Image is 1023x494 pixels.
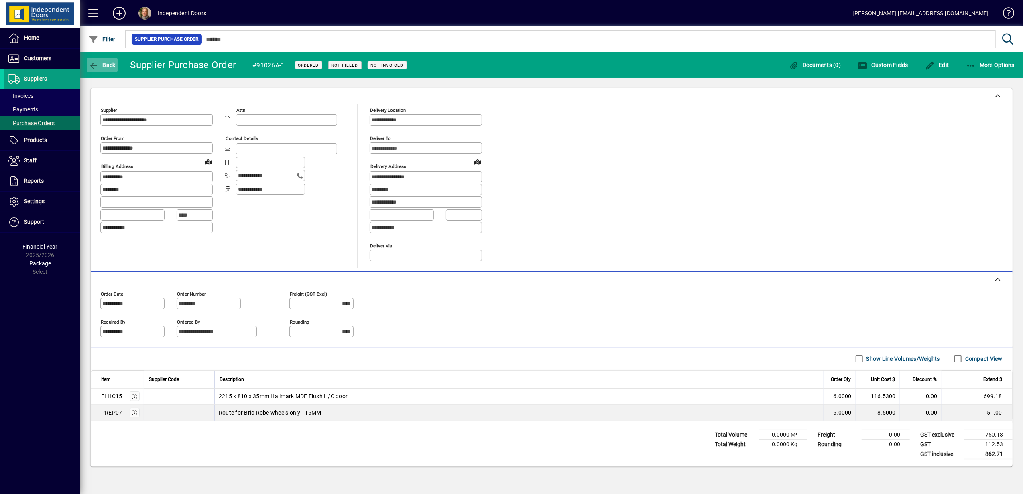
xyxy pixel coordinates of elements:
[865,355,940,363] label: Show Line Volumes/Weights
[4,89,80,103] a: Invoices
[149,375,179,384] span: Supplier Code
[370,136,391,141] mat-label: Deliver To
[964,58,1017,72] button: More Options
[24,157,37,164] span: Staff
[219,392,348,400] span: 2215 x 810 x 35mm Hallmark MDF Flush H/C door
[4,116,80,130] a: Purchase Orders
[4,171,80,191] a: Reports
[862,439,910,449] td: 0.00
[101,375,111,384] span: Item
[101,319,125,324] mat-label: Required by
[964,439,1013,449] td: 112.53
[298,63,319,68] span: Ordered
[370,107,406,113] mat-label: Delivery Location
[964,449,1013,459] td: 862.71
[787,58,843,72] button: Documents (0)
[925,62,949,68] span: Edit
[964,430,1013,439] td: 750.18
[24,137,47,143] span: Products
[290,291,327,296] mat-label: Freight (GST excl)
[4,212,80,232] a: Support
[964,355,1003,363] label: Compact View
[966,62,1015,68] span: More Options
[24,219,44,225] span: Support
[177,291,206,296] mat-label: Order number
[942,389,1012,405] td: 699.18
[158,7,206,20] div: Independent Doors
[916,449,964,459] td: GST inclusive
[332,63,358,68] span: Not Filled
[87,32,118,47] button: Filter
[24,34,39,41] span: Home
[290,319,309,324] mat-label: Rounding
[853,7,989,20] div: [PERSON_NAME] [EMAIL_ADDRESS][DOMAIN_NAME]
[814,430,862,439] td: Freight
[916,439,964,449] td: GST
[983,375,1002,384] span: Extend $
[24,75,47,82] span: Suppliers
[789,62,841,68] span: Documents (0)
[106,6,132,20] button: Add
[711,439,759,449] td: Total Weight
[101,291,123,296] mat-label: Order date
[862,430,910,439] td: 0.00
[24,178,44,184] span: Reports
[923,58,951,72] button: Edit
[4,28,80,48] a: Home
[101,409,122,417] div: PREP07
[24,55,51,61] span: Customers
[4,49,80,69] a: Customers
[759,439,807,449] td: 0.0000 Kg
[824,405,856,421] td: 6.0000
[87,58,118,72] button: Back
[23,243,58,250] span: Financial Year
[101,136,124,141] mat-label: Order from
[471,155,484,168] a: View on map
[4,192,80,212] a: Settings
[370,243,392,248] mat-label: Deliver via
[814,439,862,449] td: Rounding
[900,405,942,421] td: 0.00
[24,198,45,204] span: Settings
[856,405,900,421] td: 8.5000
[997,2,1013,28] a: Knowledge Base
[132,6,158,20] button: Profile
[371,63,404,68] span: Not Invoiced
[177,319,200,324] mat-label: Ordered by
[942,405,1012,421] td: 51.00
[900,389,942,405] td: 0.00
[858,62,908,68] span: Custom Fields
[101,107,117,113] mat-label: Supplier
[824,389,856,405] td: 6.0000
[219,409,321,417] span: Route for Brio Robe wheels only - 16MM
[711,430,759,439] td: Total Volume
[101,392,122,400] div: FLHC15
[135,35,199,43] span: Supplier Purchase Order
[236,107,245,113] mat-label: Attn
[913,375,937,384] span: Discount %
[8,106,38,113] span: Payments
[856,389,900,405] td: 116.5300
[831,375,851,384] span: Order Qty
[4,103,80,116] a: Payments
[29,260,51,267] span: Package
[220,375,244,384] span: Description
[89,62,116,68] span: Back
[4,151,80,171] a: Staff
[871,375,895,384] span: Unit Cost $
[8,120,55,126] span: Purchase Orders
[759,430,807,439] td: 0.0000 M³
[130,59,236,71] div: Supplier Purchase Order
[856,58,910,72] button: Custom Fields
[89,36,116,43] span: Filter
[202,155,215,168] a: View on map
[916,430,964,439] td: GST exclusive
[252,59,285,72] div: #91026A-1
[80,58,124,72] app-page-header-button: Back
[8,93,33,99] span: Invoices
[4,130,80,150] a: Products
